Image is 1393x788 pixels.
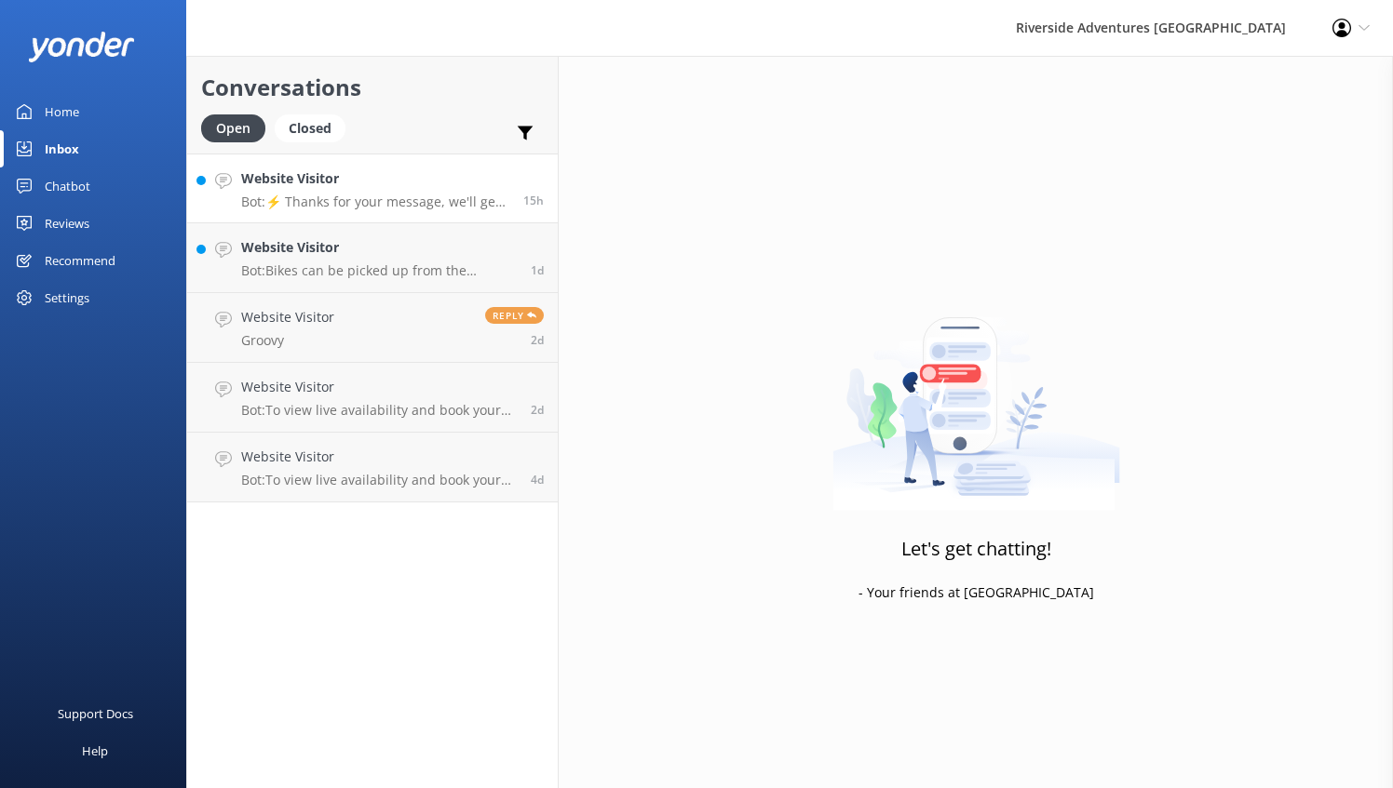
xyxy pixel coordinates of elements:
[531,402,544,418] span: Sep 24 2025 02:25pm (UTC +12:00) Pacific/Auckland
[901,534,1051,564] h3: Let's get chatting!
[187,363,558,433] a: Website VisitorBot:To view live availability and book your tour, please visit [URL][DOMAIN_NAME].2d
[201,114,265,142] div: Open
[241,237,517,258] h4: Website Visitor
[241,402,517,419] p: Bot: To view live availability and book your tour, please visit [URL][DOMAIN_NAME].
[859,582,1094,603] p: - Your friends at [GEOGRAPHIC_DATA]
[187,223,558,293] a: Website VisitorBot:Bikes can be picked up from the Velodrome Bike Shop. If you need further assis...
[241,447,517,467] h4: Website Visitor
[241,307,334,327] h4: Website Visitor
[187,433,558,502] a: Website VisitorBot:To view live availability and book your tour, please visit: [URL][DOMAIN_NAME].4d
[241,194,509,210] p: Bot: ⚡ Thanks for your message, we'll get back to you as soon as we can. You're also welcome to k...
[275,117,355,138] a: Closed
[201,70,544,105] h2: Conversations
[241,377,517,397] h4: Website Visitor
[82,732,108,769] div: Help
[531,262,544,278] span: Sep 25 2025 04:37pm (UTC +12:00) Pacific/Auckland
[531,332,544,348] span: Sep 24 2025 04:13pm (UTC +12:00) Pacific/Auckland
[28,32,135,62] img: yonder-white-logo.png
[241,472,517,488] p: Bot: To view live availability and book your tour, please visit: [URL][DOMAIN_NAME].
[275,114,345,142] div: Closed
[45,242,115,279] div: Recommend
[523,193,544,208] span: Sep 26 2025 05:20am (UTC +12:00) Pacific/Auckland
[45,93,79,130] div: Home
[201,117,275,138] a: Open
[832,278,1120,511] img: artwork of a man stealing a conversation from at giant smartphone
[45,279,89,316] div: Settings
[187,293,558,363] a: Website VisitorGroovyReply2d
[45,167,90,205] div: Chatbot
[58,695,133,732] div: Support Docs
[241,332,334,349] p: Groovy
[241,262,517,279] p: Bot: Bikes can be picked up from the Velodrome Bike Shop. If you need further assistance, you can...
[45,205,89,242] div: Reviews
[187,154,558,223] a: Website VisitorBot:⚡ Thanks for your message, we'll get back to you as soon as we can. You're als...
[241,168,509,189] h4: Website Visitor
[531,472,544,487] span: Sep 22 2025 08:34am (UTC +12:00) Pacific/Auckland
[45,130,79,167] div: Inbox
[485,307,544,324] span: Reply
